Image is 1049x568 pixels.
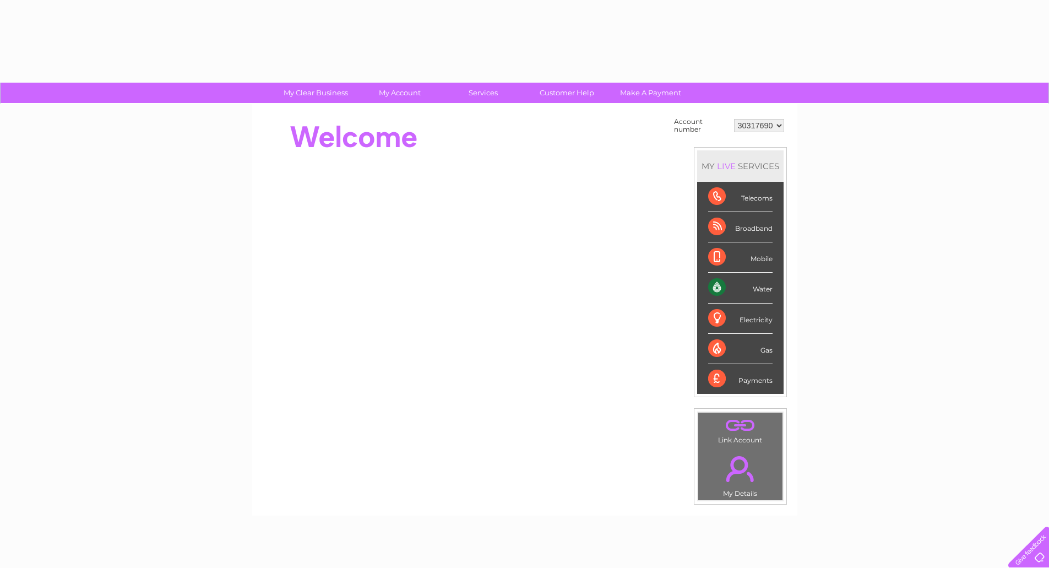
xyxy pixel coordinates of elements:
a: My Clear Business [270,83,361,103]
a: My Account [354,83,445,103]
a: Customer Help [521,83,612,103]
div: LIVE [715,161,738,171]
div: Telecoms [708,182,773,212]
div: Broadband [708,212,773,242]
td: Account number [671,115,731,136]
div: Water [708,273,773,303]
td: My Details [698,447,783,501]
div: MY SERVICES [697,150,784,182]
div: Payments [708,364,773,394]
a: . [701,415,780,435]
a: Make A Payment [605,83,696,103]
a: Services [438,83,529,103]
div: Electricity [708,304,773,334]
a: . [701,450,780,488]
div: Mobile [708,242,773,273]
div: Gas [708,334,773,364]
td: Link Account [698,412,783,447]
